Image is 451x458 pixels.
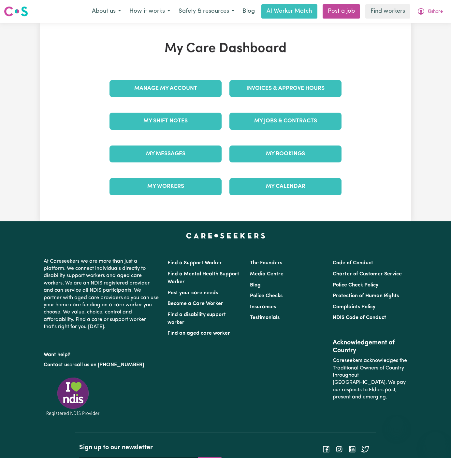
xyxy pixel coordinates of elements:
a: call us on [PHONE_NUMBER] [74,362,144,368]
a: Charter of Customer Service [333,271,402,277]
a: Find a disability support worker [167,312,226,325]
a: Find an aged care worker [167,331,230,336]
a: My Workers [109,178,222,195]
a: Become a Care Worker [167,301,223,306]
a: Blog [239,4,259,19]
a: Follow Careseekers on Twitter [361,447,369,452]
iframe: Close message [390,416,403,429]
a: Follow Careseekers on Facebook [322,447,330,452]
a: Code of Conduct [333,260,373,266]
a: NDIS Code of Conduct [333,315,386,320]
p: At Careseekers we are more than just a platform. We connect individuals directly to disability su... [44,255,160,333]
a: Contact us [44,362,69,368]
a: Insurances [250,304,276,310]
h1: My Care Dashboard [106,41,345,57]
h2: Acknowledgement of Country [333,339,407,354]
a: Post your care needs [167,290,218,296]
a: Find a Support Worker [167,260,222,266]
a: The Founders [250,260,282,266]
a: My Bookings [229,146,342,162]
span: Kishore [428,8,443,15]
a: Police Checks [250,293,283,298]
a: Blog [250,283,261,288]
a: Follow Careseekers on LinkedIn [348,447,356,452]
img: Registered NDIS provider [44,376,102,417]
a: Find a Mental Health Support Worker [167,271,239,285]
a: Complaints Policy [333,304,375,310]
button: Safety & resources [174,5,239,18]
a: Invoices & Approve Hours [229,80,342,97]
button: How it works [125,5,174,18]
a: AI Worker Match [261,4,317,19]
a: Careseekers home page [186,233,265,238]
p: Careseekers acknowledges the Traditional Owners of Country throughout [GEOGRAPHIC_DATA]. We pay o... [333,354,407,403]
iframe: Button to launch messaging window [425,432,446,453]
a: My Messages [109,146,222,162]
a: Careseekers logo [4,4,28,19]
button: About us [88,5,125,18]
a: Post a job [323,4,360,19]
a: Manage My Account [109,80,222,97]
a: Find workers [365,4,410,19]
a: My Calendar [229,178,342,195]
a: Testimonials [250,315,280,320]
img: Careseekers logo [4,6,28,17]
a: Protection of Human Rights [333,293,399,298]
p: or [44,359,160,371]
p: Want help? [44,349,160,358]
a: My Jobs & Contracts [229,113,342,130]
a: Follow Careseekers on Instagram [335,447,343,452]
h2: Sign up to our newsletter [79,444,222,451]
a: Police Check Policy [333,283,378,288]
button: My Account [413,5,447,18]
a: Media Centre [250,271,284,277]
a: My Shift Notes [109,113,222,130]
